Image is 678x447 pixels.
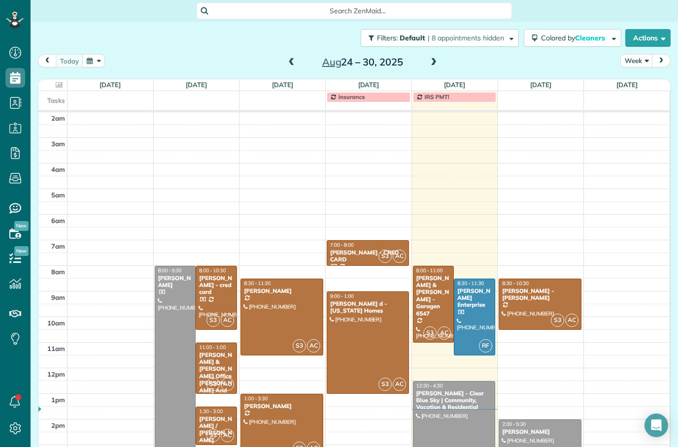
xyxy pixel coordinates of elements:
span: AC [438,326,451,340]
span: 6am [51,217,65,224]
span: S3 [551,314,564,327]
span: 12:30 - 4:30 [416,383,443,389]
span: 8:00 - 5:30 [158,267,182,274]
a: [DATE] [272,81,293,89]
a: [DATE] [616,81,638,89]
a: [DATE] [358,81,379,89]
span: 2am [51,114,65,122]
button: Colored byCleaners [524,29,621,47]
span: 1:00 - 3:30 [244,395,268,402]
span: AC [393,250,406,263]
span: 9:00 - 1:00 [330,293,354,299]
div: [PERSON_NAME] - CRED CARD [330,249,406,263]
span: S3 [206,429,220,442]
button: prev [38,54,57,67]
span: 8:30 - 11:30 [457,280,484,287]
button: today [56,54,83,67]
span: 2:00 - 5:30 [502,421,526,427]
span: 11am [47,345,65,352]
span: Aug [322,56,341,68]
span: RF [479,339,492,352]
div: [PERSON_NAME] / [PERSON_NAME] [199,415,234,444]
span: AC [221,314,234,327]
span: 1pm [51,396,65,404]
div: [PERSON_NAME] [243,403,320,410]
span: IRS PMT! [425,93,449,100]
span: 5am [51,191,65,199]
span: S3 [206,378,220,391]
span: AC [221,378,234,391]
span: 7am [51,242,65,250]
span: | 8 appointments hidden [428,33,504,42]
span: 12pm [47,370,65,378]
div: [PERSON_NAME] - cred card [199,275,234,296]
span: S3 [423,326,437,340]
div: [PERSON_NAME] - [PERSON_NAME] [502,287,578,302]
a: Filters: Default | 8 appointments hidden [356,29,519,47]
span: 11:00 - 1:00 [199,344,226,351]
div: [PERSON_NAME] d - [US_STATE] Homes [330,300,406,315]
a: [DATE] [186,81,207,89]
span: 4am [51,165,65,173]
span: AC [221,429,234,442]
span: 7:00 - 8:00 [330,242,354,248]
span: 8am [51,268,65,276]
button: Filters: Default | 8 appointments hidden [361,29,519,47]
a: [DATE] [530,81,551,89]
span: AC [307,339,320,352]
div: [PERSON_NAME] [243,287,320,294]
div: [PERSON_NAME] [158,275,193,289]
span: S3 [378,378,392,391]
span: S3 [293,339,306,352]
span: New [14,221,29,231]
span: insurance [339,93,365,100]
span: 8:30 - 10:30 [502,280,529,287]
h2: 24 – 30, 2025 [301,57,424,67]
span: 1:30 - 3:00 [199,408,223,415]
span: AC [393,378,406,391]
button: Actions [625,29,671,47]
div: [PERSON_NAME] - Clear Blue Sky | Community, Vacation & Residential [416,390,492,411]
span: Filters: [377,33,398,42]
span: 10am [47,319,65,327]
div: [PERSON_NAME] Enterprise [457,287,492,309]
span: New [14,246,29,256]
button: next [652,54,671,67]
span: 8:00 - 10:30 [199,267,226,274]
div: [PERSON_NAME] & [PERSON_NAME] - Garagen 6547 [416,275,451,317]
span: S3 [206,314,220,327]
button: Week [620,54,653,67]
span: Default [400,33,426,42]
div: Open Intercom Messenger [644,414,668,437]
span: S3 [378,250,392,263]
a: [DATE] [444,81,465,89]
span: Colored by [541,33,609,42]
span: 2pm [51,421,65,429]
a: [DATE] [100,81,121,89]
span: 8:00 - 11:00 [416,267,443,274]
span: Cleaners [575,33,607,42]
span: 9am [51,293,65,301]
div: [PERSON_NAME] & [PERSON_NAME] Office [PERSON_NAME] And Newmam [199,351,234,401]
span: 3am [51,140,65,148]
span: AC [565,314,578,327]
span: 8:30 - 11:30 [244,280,271,287]
div: [PERSON_NAME] [502,428,578,435]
